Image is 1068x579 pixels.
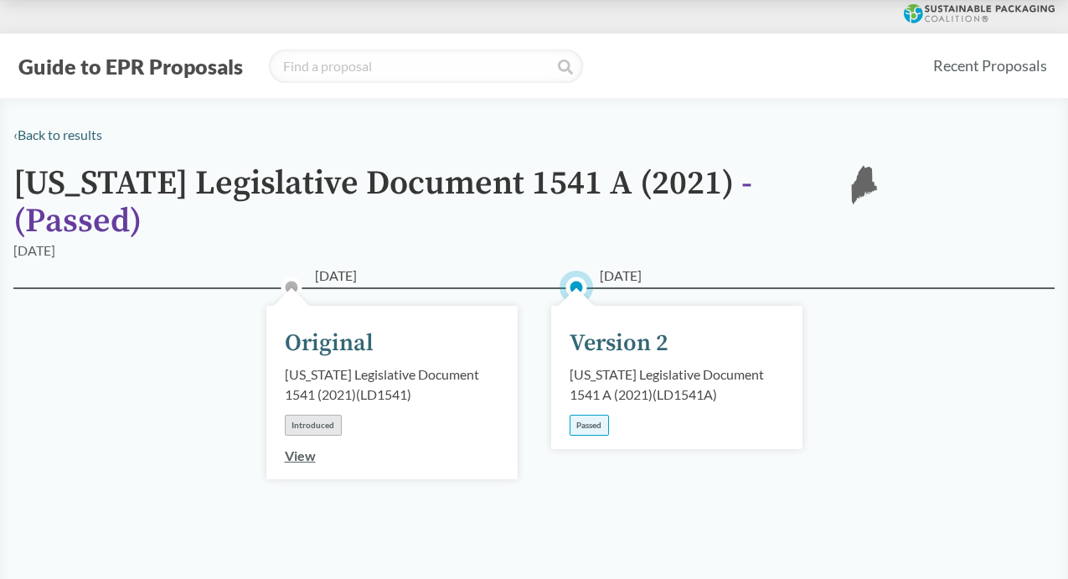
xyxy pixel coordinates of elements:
a: ‹Back to results [13,127,102,142]
div: [DATE] [13,240,55,261]
input: Find a proposal [269,49,583,83]
a: View [285,447,316,463]
div: [US_STATE] Legislative Document 1541 (2021) ( LD1541 ) [285,364,499,405]
div: Introduced [285,415,342,436]
span: - ( Passed ) [13,163,752,242]
a: Recent Proposals [926,47,1055,85]
button: Guide to EPR Proposals [13,53,248,80]
span: [DATE] [315,266,357,286]
div: Passed [570,415,609,436]
div: Original [285,326,374,361]
h1: [US_STATE] Legislative Document 1541 A (2021) [13,165,818,240]
span: [DATE] [600,266,642,286]
div: [US_STATE] Legislative Document 1541 A (2021) ( LD1541A ) [570,364,784,405]
div: Version 2 [570,326,668,361]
